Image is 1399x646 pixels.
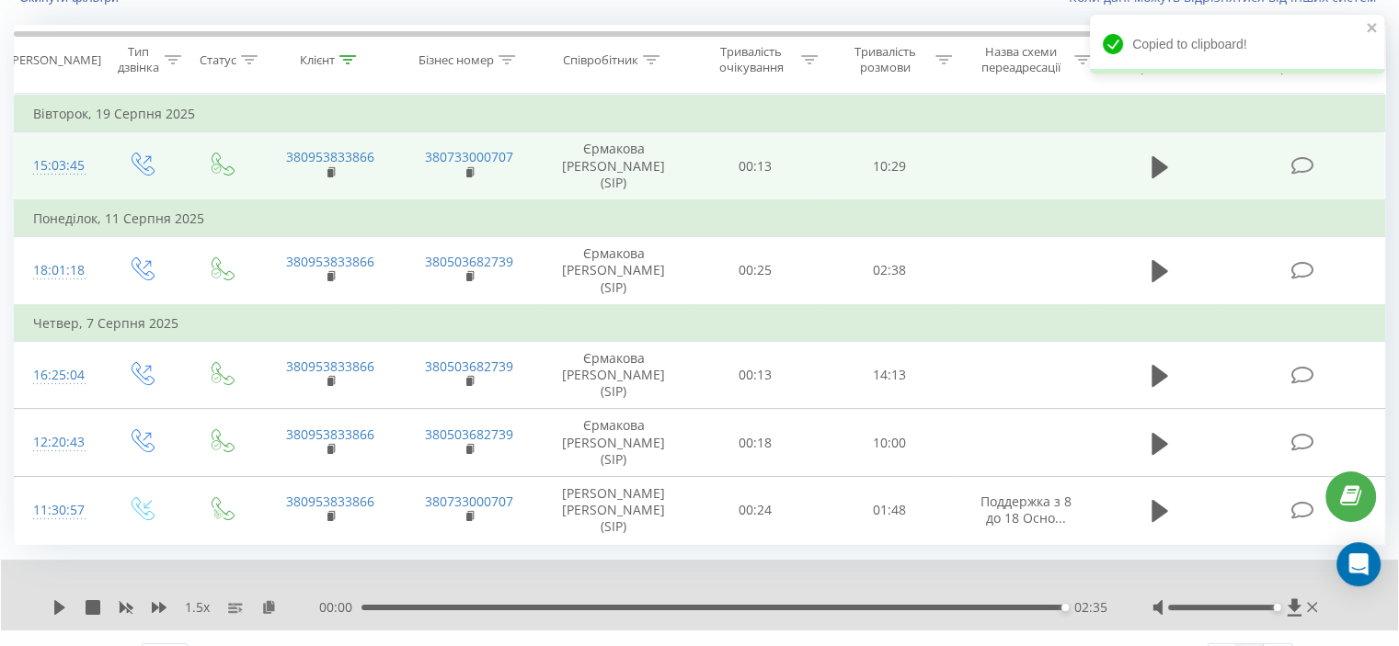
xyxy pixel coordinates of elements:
div: 11:30:57 [33,493,82,528]
div: Співробітник [563,52,638,68]
div: Open Intercom Messenger [1336,542,1381,586]
a: 380953833866 [286,493,374,510]
td: 00:13 [689,341,822,409]
td: 01:48 [822,477,956,545]
td: Понеділок, 11 Серпня 2025 [15,200,1385,237]
a: 380503682739 [425,425,513,443]
td: Єрмакова [PERSON_NAME] (SIP) [539,237,689,305]
td: 10:29 [822,132,956,200]
div: Тривалість розмови [839,44,931,75]
a: 380503682739 [425,357,513,375]
div: Клієнт [300,52,335,68]
td: 14:13 [822,341,956,409]
div: Бізнес номер [419,52,494,68]
div: Тривалість очікування [705,44,797,75]
span: 02:35 [1073,598,1107,617]
a: 380733000707 [425,493,513,510]
a: 380953833866 [286,425,374,443]
div: 15:03:45 [33,148,82,184]
div: 12:20:43 [33,425,82,460]
td: 02:38 [822,237,956,305]
td: Єрмакова [PERSON_NAME] (SIP) [539,409,689,477]
td: Єрмакова [PERSON_NAME] (SIP) [539,132,689,200]
a: 380953833866 [286,357,374,375]
td: 00:13 [689,132,822,200]
td: [PERSON_NAME] [PERSON_NAME] (SIP) [539,477,689,545]
div: Назва схеми переадресації [973,44,1070,75]
a: 380503682739 [425,253,513,270]
div: Тип дзвінка [116,44,159,75]
td: 00:18 [689,409,822,477]
div: [PERSON_NAME] [8,52,101,68]
td: 00:25 [689,237,822,305]
td: Єрмакова [PERSON_NAME] (SIP) [539,341,689,409]
div: 16:25:04 [33,357,82,393]
td: Четвер, 7 Серпня 2025 [15,305,1385,342]
span: 00:00 [319,598,361,617]
div: Copied to clipboard! [1090,15,1384,74]
div: Статус [200,52,236,68]
span: Поддержка з 8 до 18 Осно... [980,493,1072,527]
span: 1.5 x [185,598,210,617]
td: Вівторок, 19 Серпня 2025 [15,96,1385,132]
td: 10:00 [822,409,956,477]
div: Accessibility label [1273,604,1280,611]
div: Accessibility label [1061,604,1069,611]
a: 380953833866 [286,148,374,165]
div: 18:01:18 [33,253,82,289]
a: 380953833866 [286,253,374,270]
button: close [1366,20,1379,38]
a: 380733000707 [425,148,513,165]
td: 00:24 [689,477,822,545]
